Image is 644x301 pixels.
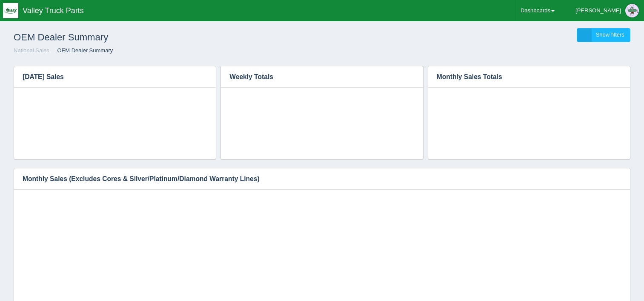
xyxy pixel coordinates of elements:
span: Show filters [596,31,624,38]
img: Profile Picture [625,4,639,17]
a: National Sales [14,47,49,54]
h3: Monthly Sales Totals [428,66,617,88]
span: Valley Truck Parts [23,6,84,15]
img: q1blfpkbivjhsugxdrfq.png [3,3,18,18]
h3: Weekly Totals [221,66,410,88]
div: [PERSON_NAME] [575,2,621,19]
h1: OEM Dealer Summary [14,28,322,47]
h3: [DATE] Sales [14,66,203,88]
li: OEM Dealer Summary [51,47,113,55]
a: Show filters [577,28,630,42]
h3: Monthly Sales (Excludes Cores & Silver/Platinum/Diamond Warranty Lines) [14,168,617,190]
